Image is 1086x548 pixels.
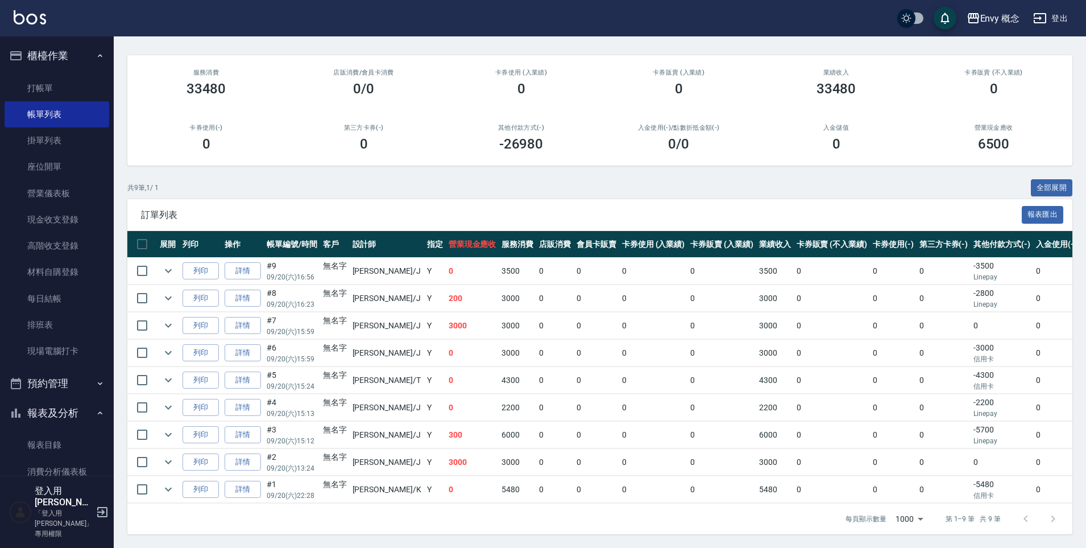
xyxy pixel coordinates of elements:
[971,449,1033,476] td: 0
[350,285,424,312] td: [PERSON_NAME] /J
[5,101,109,127] a: 帳單列表
[323,342,347,354] div: 無名字
[424,449,446,476] td: Y
[794,422,870,448] td: 0
[536,285,574,312] td: 0
[794,285,870,312] td: 0
[264,476,320,503] td: #1
[225,372,261,389] a: 詳情
[424,476,446,503] td: Y
[5,459,109,485] a: 消費分析儀表板
[225,317,261,335] a: 詳情
[183,372,219,389] button: 列印
[536,394,574,421] td: 0
[536,476,574,503] td: 0
[794,367,870,394] td: 0
[225,399,261,417] a: 詳情
[917,449,971,476] td: 0
[756,340,794,366] td: 3000
[917,422,971,448] td: 0
[183,399,219,417] button: 列印
[446,312,499,339] td: 3000
[870,340,917,366] td: 0
[141,124,271,131] h2: 卡券使用(-)
[264,231,320,258] th: 帳單編號/時間
[1033,340,1080,366] td: 0
[424,258,446,285] td: Y
[619,394,688,421] td: 0
[971,312,1033,339] td: 0
[973,354,1030,364] p: 信用卡
[5,312,109,338] a: 排班表
[202,136,210,152] h3: 0
[917,231,971,258] th: 第三方卡券(-)
[160,426,177,443] button: expand row
[499,231,536,258] th: 服務消費
[225,290,261,307] a: 詳情
[5,338,109,364] a: 現場電腦打卡
[5,286,109,312] a: 每日結帳
[619,367,688,394] td: 0
[183,454,219,471] button: 列印
[160,262,177,279] button: expand row
[1022,209,1064,220] a: 報表匯出
[870,449,917,476] td: 0
[499,340,536,366] td: 3000
[183,262,219,280] button: 列印
[929,69,1059,76] h2: 卡券販賣 (不入業績)
[225,454,261,471] a: 詳情
[323,287,347,299] div: 無名字
[870,476,917,503] td: 0
[160,399,177,416] button: expand row
[536,231,574,258] th: 店販消費
[323,479,347,491] div: 無名字
[5,180,109,207] a: 營業儀表板
[456,124,586,131] h2: 其他付款方式(-)
[1033,422,1080,448] td: 0
[5,41,109,71] button: 櫃檯作業
[323,424,347,436] div: 無名字
[687,394,756,421] td: 0
[1033,394,1080,421] td: 0
[299,69,429,76] h2: 店販消費 /會員卡消費
[267,491,317,501] p: 09/20 (六) 22:28
[536,258,574,285] td: 0
[1033,258,1080,285] td: 0
[264,312,320,339] td: #7
[350,422,424,448] td: [PERSON_NAME] /J
[446,285,499,312] td: 200
[424,340,446,366] td: Y
[687,231,756,258] th: 卡券販賣 (入業績)
[499,449,536,476] td: 3000
[917,312,971,339] td: 0
[845,514,886,524] p: 每頁顯示數量
[973,436,1030,446] p: Linepay
[794,476,870,503] td: 0
[614,124,744,131] h2: 入金使用(-) /點數折抵金額(-)
[186,81,226,97] h3: 33480
[267,299,317,310] p: 09/20 (六) 16:23
[574,449,619,476] td: 0
[446,476,499,503] td: 0
[323,260,347,272] div: 無名字
[446,258,499,285] td: 0
[323,369,347,381] div: 無名字
[574,394,619,421] td: 0
[971,258,1033,285] td: -3500
[962,7,1025,30] button: Envy 概念
[687,476,756,503] td: 0
[756,285,794,312] td: 3000
[756,231,794,258] th: 業績收入
[499,394,536,421] td: 2200
[14,10,46,24] img: Logo
[446,422,499,448] td: 300
[225,426,261,444] a: 詳情
[180,231,222,258] th: 列印
[971,340,1033,366] td: -3000
[574,312,619,339] td: 0
[870,231,917,258] th: 卡券使用(-)
[157,231,180,258] th: 展開
[917,476,971,503] td: 0
[619,312,688,339] td: 0
[127,183,159,193] p: 共 9 筆, 1 / 1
